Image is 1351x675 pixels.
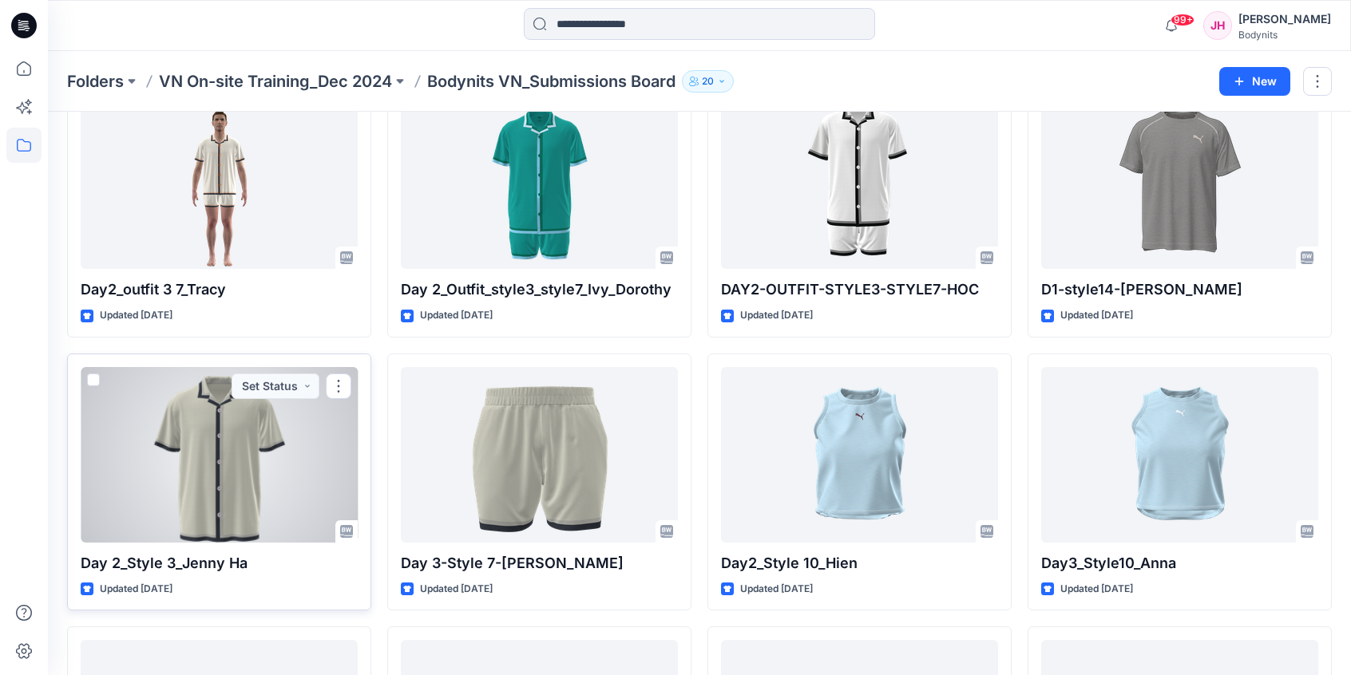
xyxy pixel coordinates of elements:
[81,93,358,269] a: Day2_outfit 3 7_Tracy
[721,367,998,543] a: Day2_Style 10_Hien
[1203,11,1232,40] div: JH
[1171,14,1195,26] span: 99+
[1041,278,1318,301] p: D1-style14-[PERSON_NAME]
[740,581,813,598] p: Updated [DATE]
[740,307,813,324] p: Updated [DATE]
[682,70,734,93] button: 20
[81,278,358,301] p: Day2_outfit 3 7_Tracy
[721,278,998,301] p: DAY2-OUTFIT-STYLE3-STYLE7-HOC
[159,70,392,93] a: VN On-site Training_Dec 2024
[1041,93,1318,269] a: D1-style14-tracy
[401,278,678,301] p: Day 2_Outfit_style3_style7_Ivy_Dorothy
[1041,367,1318,543] a: Day3_Style10_Anna
[721,552,998,574] p: Day2_Style 10_Hien
[100,307,172,324] p: Updated [DATE]
[401,367,678,543] a: Day 3-Style 7-Jenny Ha
[1238,29,1331,41] div: Bodynits
[420,581,493,598] p: Updated [DATE]
[100,581,172,598] p: Updated [DATE]
[401,552,678,574] p: Day 3-Style 7-[PERSON_NAME]
[1219,67,1290,96] button: New
[702,73,714,90] p: 20
[1238,10,1331,29] div: [PERSON_NAME]
[67,70,124,93] a: Folders
[721,93,998,269] a: DAY2-OUTFIT-STYLE3-STYLE7-HOC
[420,307,493,324] p: Updated [DATE]
[401,93,678,269] a: Day 2_Outfit_style3_style7_Ivy_Dorothy
[81,367,358,543] a: Day 2_Style 3_Jenny Ha
[81,552,358,574] p: Day 2_Style 3_Jenny Ha
[1060,581,1133,598] p: Updated [DATE]
[427,70,675,93] p: Bodynits VN_Submissions Board
[1060,307,1133,324] p: Updated [DATE]
[1041,552,1318,574] p: Day3_Style10_Anna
